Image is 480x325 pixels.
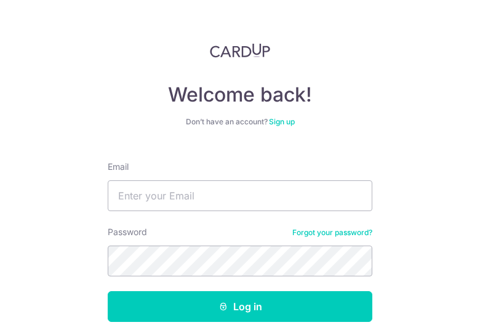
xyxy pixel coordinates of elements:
div: Don’t have an account? [108,117,372,127]
input: Enter your Email [108,180,372,211]
a: Sign up [269,117,295,126]
label: Email [108,161,129,173]
button: Log in [108,291,372,322]
img: CardUp Logo [210,43,270,58]
label: Password [108,226,147,238]
a: Forgot your password? [292,228,372,238]
h4: Welcome back! [108,82,372,107]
